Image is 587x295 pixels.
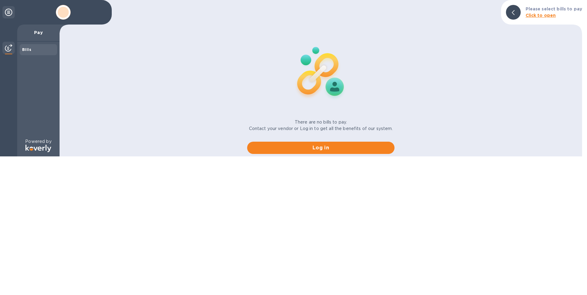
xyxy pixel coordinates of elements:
p: There are no bills to pay. Contact your vendor or Log in to get all the benefits of our system. [249,119,393,132]
img: Logo [25,145,51,152]
p: Pay [22,29,55,36]
b: Please select bills to pay [526,6,582,11]
p: Powered by [25,138,51,145]
b: Click to open [526,13,556,18]
span: Log in [252,144,390,151]
button: Log in [247,142,395,154]
b: Bills [22,47,31,52]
